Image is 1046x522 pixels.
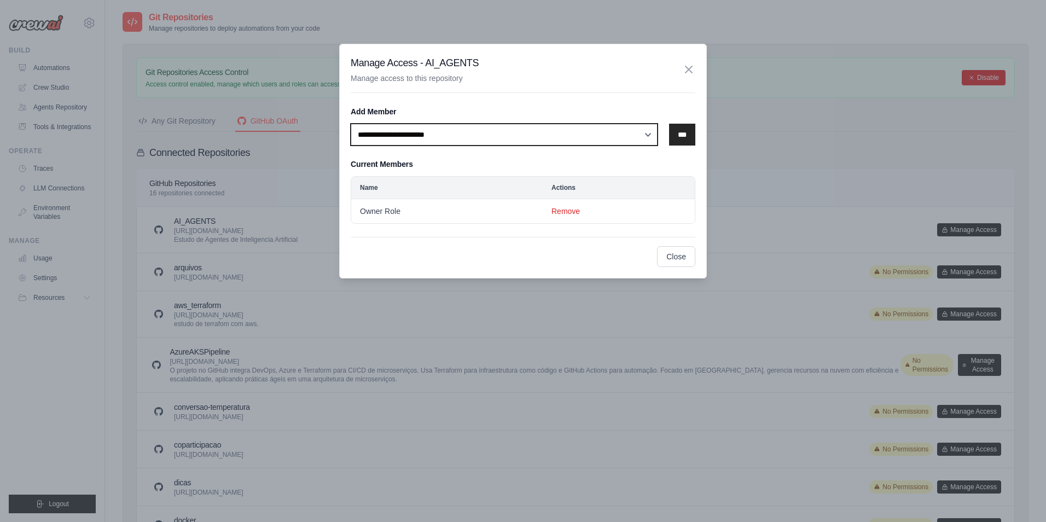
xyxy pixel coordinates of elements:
[657,246,695,267] button: Close
[551,206,580,217] button: Remove
[351,159,695,170] h5: Current Members
[543,177,695,199] th: Actions
[351,106,695,117] h5: Add Member
[351,199,543,224] td: Owner Role
[351,177,543,199] th: Name
[351,55,479,71] h3: Manage Access - AI_AGENTS
[351,73,479,84] p: Manage access to this repository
